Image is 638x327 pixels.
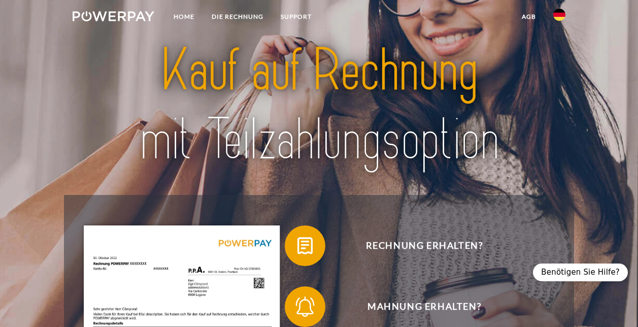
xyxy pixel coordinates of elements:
button: Mahnung erhalten? [285,286,549,327]
img: qb_bell.svg [292,294,318,319]
span: Mahnung erhalten? [300,286,549,327]
img: de [553,9,565,21]
a: SUPPORT [272,8,320,26]
a: DIE RECHNUNG [203,8,272,26]
img: title-powerpay_de.svg [96,32,541,178]
button: Rechnung erhalten? [285,225,549,266]
span: Rechnung erhalten? [300,225,549,266]
a: agb [513,8,545,26]
img: logo-powerpay-white.svg [73,11,154,21]
img: qb_bill.svg [292,233,318,258]
a: Home [165,8,203,26]
div: Benötigen Sie Hilfe? [533,264,628,281]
